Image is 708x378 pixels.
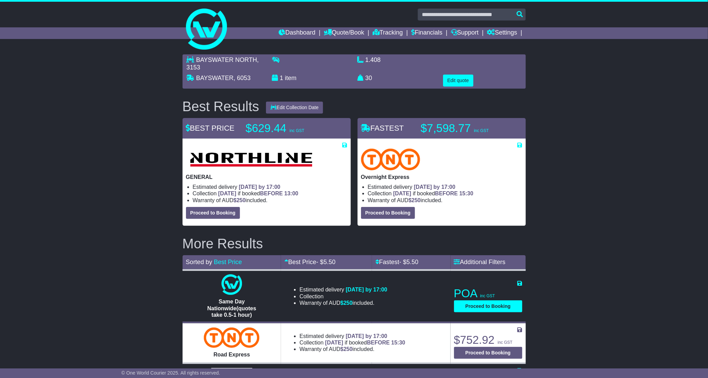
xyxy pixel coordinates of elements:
li: Estimated delivery [193,184,347,190]
li: Warranty of AUD included. [299,346,405,352]
div: Best Results [179,99,263,114]
p: GENERAL [186,174,347,180]
span: [DATE] [325,340,343,346]
span: , 6053 [233,75,251,81]
li: Estimated delivery [368,184,522,190]
span: 250 [237,197,246,203]
span: Road Express [214,352,250,357]
span: BEFORE [435,191,458,196]
span: inc GST [290,128,304,133]
span: BAYSWATER NORTH [196,56,257,63]
span: inc GST [474,128,489,133]
button: Proceed to Booking [186,207,240,219]
span: - $ [316,259,335,265]
a: Tracking [373,27,403,39]
li: Warranty of AUD included. [299,300,387,306]
span: [DATE] by 17:00 [346,287,387,292]
span: , 3153 [187,56,259,71]
img: Northline Distribution: GENERAL [186,148,316,170]
span: if booked [393,191,473,196]
span: Sorted by [186,259,212,265]
p: $7,598.77 [421,121,506,135]
span: 250 [344,300,353,306]
span: inc GST [498,340,512,345]
a: Settings [487,27,517,39]
span: if booked [325,340,405,346]
li: Collection [193,190,347,197]
li: Warranty of AUD included. [368,197,522,204]
span: $ [409,197,421,203]
button: Proceed to Booking [454,300,522,312]
span: item [285,75,297,81]
a: Fastest- $5.50 [375,259,418,265]
li: Collection [299,339,405,346]
a: Quote/Book [324,27,364,39]
a: Financials [411,27,442,39]
span: 15:30 [391,340,405,346]
li: Collection [368,190,522,197]
span: [DATE] [218,191,236,196]
img: TNT Domestic: Road Express [204,327,259,348]
button: Proceed to Booking [361,207,415,219]
img: One World Courier: Same Day Nationwide(quotes take 0.5-1 hour) [222,274,242,295]
span: [DATE] [393,191,411,196]
span: Same Day Nationwide(quotes take 0.5-1 hour) [207,299,256,317]
img: TNT Domestic: Overnight Express [361,148,420,170]
h2: More Results [183,236,526,251]
span: [DATE] by 17:00 [346,333,387,339]
span: 30 [365,75,372,81]
button: Proceed to Booking [454,347,522,359]
li: Collection [299,293,387,300]
span: $ [340,346,353,352]
span: $ [233,197,246,203]
li: Warranty of AUD included. [193,197,347,204]
span: 5.50 [323,259,335,265]
a: Best Price- $5.50 [284,259,335,265]
span: 250 [412,197,421,203]
li: Estimated delivery [299,333,405,339]
p: Overnight Express [361,174,522,180]
a: Additional Filters [454,259,506,265]
a: Support [451,27,479,39]
span: $ [340,300,353,306]
span: 15:30 [459,191,473,196]
a: Dashboard [279,27,316,39]
span: © One World Courier 2025. All rights reserved. [121,370,220,376]
span: 1.408 [365,56,381,63]
span: 5.50 [406,259,418,265]
p: $629.44 [246,121,331,135]
span: BEST PRICE [186,124,235,132]
p: $752.92 [454,333,522,347]
span: [DATE] by 17:00 [239,184,281,190]
span: 1 [280,75,283,81]
span: if booked [218,191,298,196]
span: BEFORE [367,340,390,346]
span: - $ [399,259,418,265]
span: BEFORE [260,191,283,196]
span: FASTEST [361,124,404,132]
span: 250 [344,346,353,352]
p: POA [454,287,522,300]
a: Best Price [214,259,242,265]
li: Estimated delivery [299,286,387,293]
span: 13:00 [284,191,298,196]
span: inc GST [480,294,495,298]
span: BAYSWATER [196,75,234,81]
button: Edit Collection Date [266,102,323,114]
button: Edit quote [443,75,473,87]
span: [DATE] by 17:00 [414,184,456,190]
